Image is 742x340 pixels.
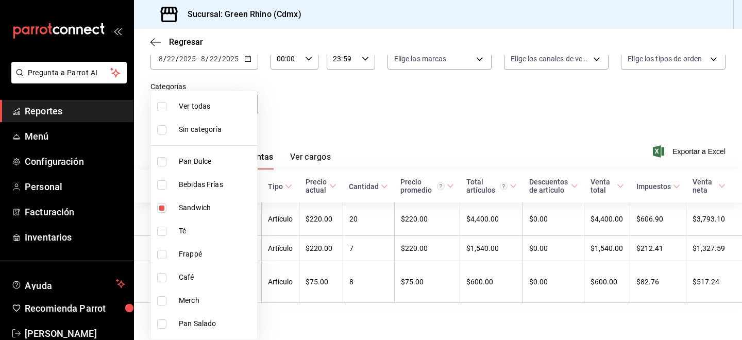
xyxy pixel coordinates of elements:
span: Frappé [179,249,253,260]
span: Café [179,272,253,283]
span: Té [179,226,253,236]
span: Sandwich [179,202,253,213]
span: Merch [179,295,253,306]
span: Sin categoría [179,124,253,135]
span: Pan Dulce [179,156,253,167]
span: Bebidas Frías [179,179,253,190]
span: Pan Salado [179,318,253,329]
span: Ver todas [179,101,253,112]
